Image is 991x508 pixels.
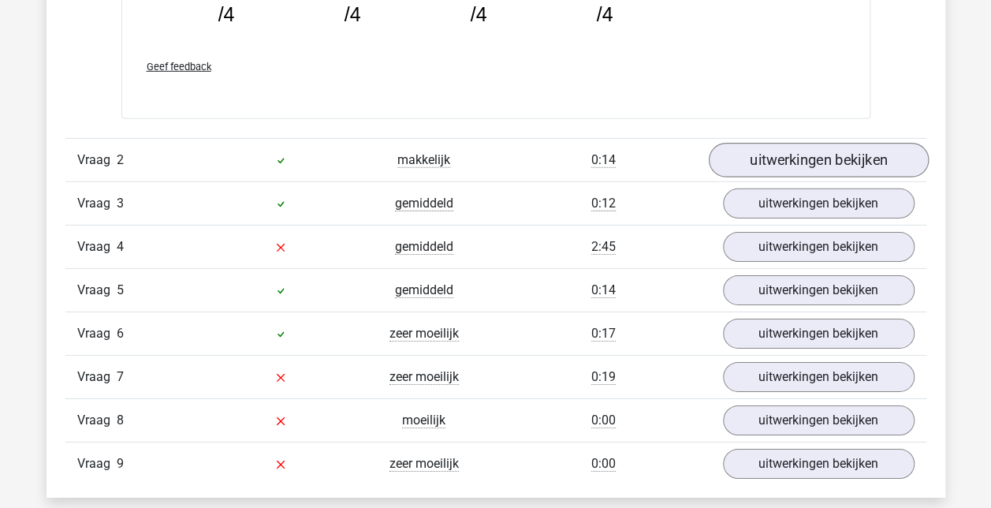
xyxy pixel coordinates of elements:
[723,189,915,219] a: uitwerkingen bekijken
[77,237,117,256] span: Vraag
[218,3,234,25] tspan: /4
[117,282,124,297] span: 5
[591,282,616,298] span: 0:14
[389,456,459,472] span: zeer moeilijk
[591,369,616,385] span: 0:19
[117,239,124,254] span: 4
[389,326,459,342] span: zeer moeilijk
[723,449,915,479] a: uitwerkingen bekijken
[397,152,450,168] span: makkelijk
[77,194,117,213] span: Vraag
[591,152,616,168] span: 0:14
[77,281,117,300] span: Vraag
[402,413,445,428] span: moeilijk
[77,151,117,170] span: Vraag
[117,456,124,471] span: 9
[591,239,616,255] span: 2:45
[77,324,117,343] span: Vraag
[591,196,616,211] span: 0:12
[117,413,124,428] span: 8
[708,143,928,177] a: uitwerkingen bekijken
[117,369,124,384] span: 7
[389,369,459,385] span: zeer moeilijk
[470,3,486,25] tspan: /4
[723,275,915,305] a: uitwerkingen bekijken
[147,61,211,73] span: Geef feedback
[395,196,453,211] span: gemiddeld
[591,326,616,342] span: 0:17
[344,3,360,25] tspan: /4
[591,413,616,428] span: 0:00
[77,454,117,473] span: Vraag
[723,319,915,349] a: uitwerkingen bekijken
[723,405,915,435] a: uitwerkingen bekijken
[596,3,613,25] tspan: /4
[117,152,124,167] span: 2
[77,368,117,387] span: Vraag
[723,362,915,392] a: uitwerkingen bekijken
[591,456,616,472] span: 0:00
[117,326,124,341] span: 6
[723,232,915,262] a: uitwerkingen bekijken
[395,239,453,255] span: gemiddeld
[117,196,124,211] span: 3
[77,411,117,430] span: Vraag
[395,282,453,298] span: gemiddeld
